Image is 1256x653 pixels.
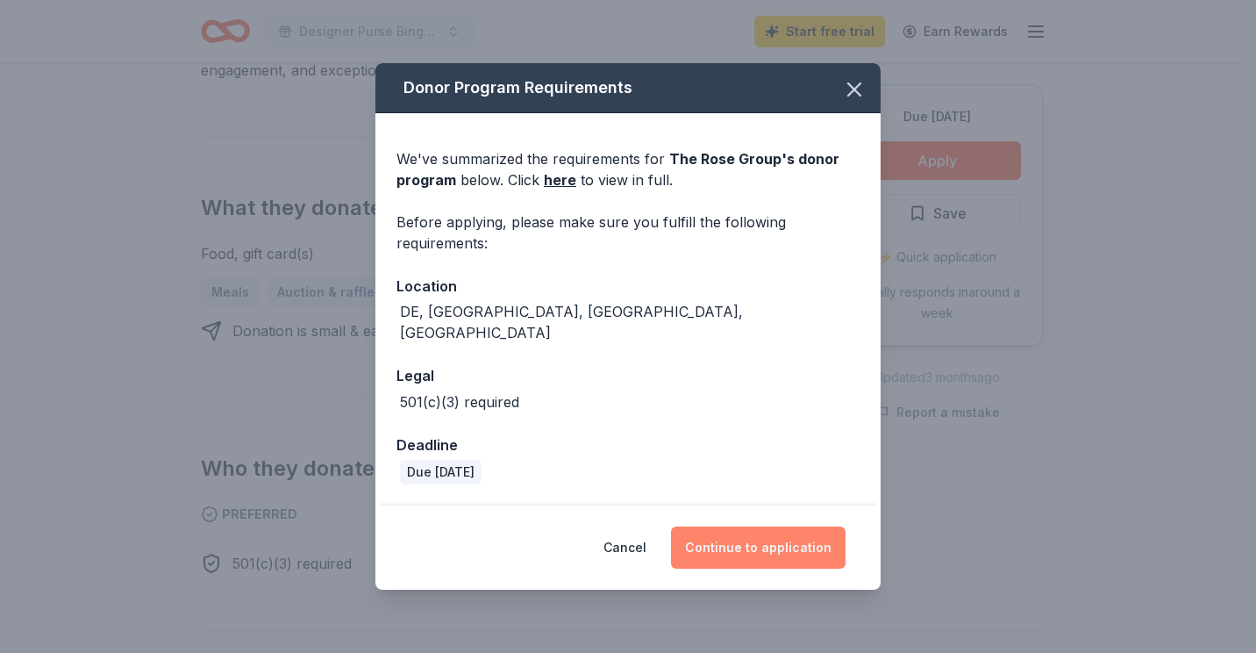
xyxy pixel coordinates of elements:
[396,275,860,298] div: Location
[400,391,519,413] div: 501(c)(3) required
[400,460,482,484] div: Due [DATE]
[671,527,846,569] button: Continue to application
[396,364,860,387] div: Legal
[396,148,860,190] div: We've summarized the requirements for below. Click to view in full.
[375,63,881,113] div: Donor Program Requirements
[544,169,576,190] a: here
[396,434,860,456] div: Deadline
[396,212,860,254] div: Before applying, please make sure you fulfill the following requirements:
[400,301,860,343] div: DE, [GEOGRAPHIC_DATA], [GEOGRAPHIC_DATA], [GEOGRAPHIC_DATA]
[603,527,646,569] button: Cancel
